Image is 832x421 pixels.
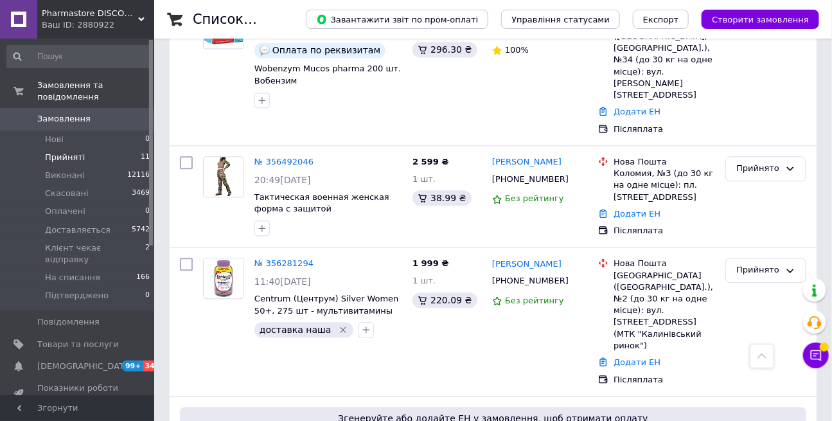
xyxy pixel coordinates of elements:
div: Ваш ID: 2880922 [42,19,154,31]
span: Клієнт чекає відправку [45,242,145,265]
span: Замовлення та повідомлення [37,80,154,103]
a: Фото товару [203,258,244,299]
span: 11:40[DATE] [254,276,311,287]
a: Тактическая военная женская форма с защитой наколенниками и налокотниками S [254,192,389,238]
span: 34 [143,361,158,372]
span: Завантажити звіт по пром-оплаті [316,13,478,25]
span: Управління статусами [511,15,610,24]
span: 2 599 ₴ [412,157,448,166]
span: Скасовані [45,188,89,199]
span: Pharmastore DISCOUNT [42,8,138,19]
span: [PHONE_NUMBER] [492,276,569,285]
button: Експорт [633,10,689,29]
span: 1 999 ₴ [412,258,448,268]
span: 12116 [127,170,150,181]
button: Завантажити звіт по пром-оплаті [306,10,488,29]
h1: Список замовлень [193,12,323,27]
span: Без рейтингу [505,296,564,305]
a: Створити замовлення [689,14,819,24]
span: 0 [145,206,150,217]
span: 100% [505,45,529,55]
span: 0 [145,290,150,301]
span: 3469 [132,188,150,199]
span: Без рейтингу [505,193,564,203]
div: Коломия, №3 (до 30 кг на одне місце): пл. [STREET_ADDRESS] [614,168,715,203]
span: 1 шт. [412,174,436,184]
span: доставка наша [260,325,332,335]
span: Оплата по реквизитам [272,45,380,55]
div: 220.09 ₴ [412,292,477,308]
button: Управління статусами [501,10,620,29]
span: Створити замовлення [712,15,809,24]
span: Повідомлення [37,316,100,328]
span: 99+ [122,361,143,372]
span: [PHONE_NUMBER] [492,174,569,184]
span: 166 [136,272,150,283]
a: № 356281294 [254,258,314,268]
img: Фото товару [207,157,240,197]
div: 296.30 ₴ [412,42,477,57]
span: Нові [45,134,64,145]
a: Додати ЕН [614,357,660,367]
div: Післяплата [614,123,715,135]
span: На списання [45,272,100,283]
span: Підтверджено [45,290,109,301]
div: [GEOGRAPHIC_DATA] ([GEOGRAPHIC_DATA].), №2 (до 30 кг на одне місце): вул. [STREET_ADDRESS] (МТК "... [614,270,715,352]
span: 5742 [132,224,150,236]
div: 38.99 ₴ [412,190,471,206]
div: Післяплата [614,225,715,237]
a: Фото товару [203,156,244,197]
div: Нова Пошта [614,258,715,269]
span: 0 [145,134,150,145]
input: Пошук [6,45,151,68]
a: Centrum (Центрум) Silver Women 50+, 275 шт - мультивитамины для женщин старше 50 лет для иммуните... [254,294,399,339]
span: Замовлення [37,113,91,125]
div: Нова Пошта [614,156,715,168]
img: Фото товару [204,258,243,298]
span: Оплачені [45,206,85,217]
div: [GEOGRAPHIC_DATA] ([GEOGRAPHIC_DATA], [GEOGRAPHIC_DATA].), №34 (до 30 кг на одне місце): вул. [PE... [614,19,715,101]
img: :speech_balloon: [260,45,270,55]
span: [DEMOGRAPHIC_DATA] [37,361,132,372]
span: Доставляється [45,224,111,236]
span: 11 [141,152,150,163]
a: [PERSON_NAME] [492,156,562,168]
span: 1 шт. [412,276,436,285]
span: 2 [145,242,150,265]
div: Прийнято [736,264,780,277]
a: Wobenzym Mucos pharma 200 шт. Вобензим противовоспалительное для суставов, мягких тканей, мочевыв... [254,64,401,121]
a: № 356492046 [254,157,314,166]
button: Чат з покупцем [803,343,829,368]
a: Додати ЕН [614,209,660,219]
button: Створити замовлення [702,10,819,29]
span: Прийняті [45,152,85,163]
div: Післяплата [614,374,715,386]
span: 20:49[DATE] [254,175,311,185]
span: Показники роботи компанії [37,382,119,406]
div: Прийнято [736,162,780,175]
a: Додати ЕН [614,107,660,116]
svg: Видалити мітку [338,325,348,335]
span: Виконані [45,170,85,181]
a: [PERSON_NAME] [492,258,562,271]
span: Експорт [643,15,679,24]
span: Товари та послуги [37,339,119,350]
